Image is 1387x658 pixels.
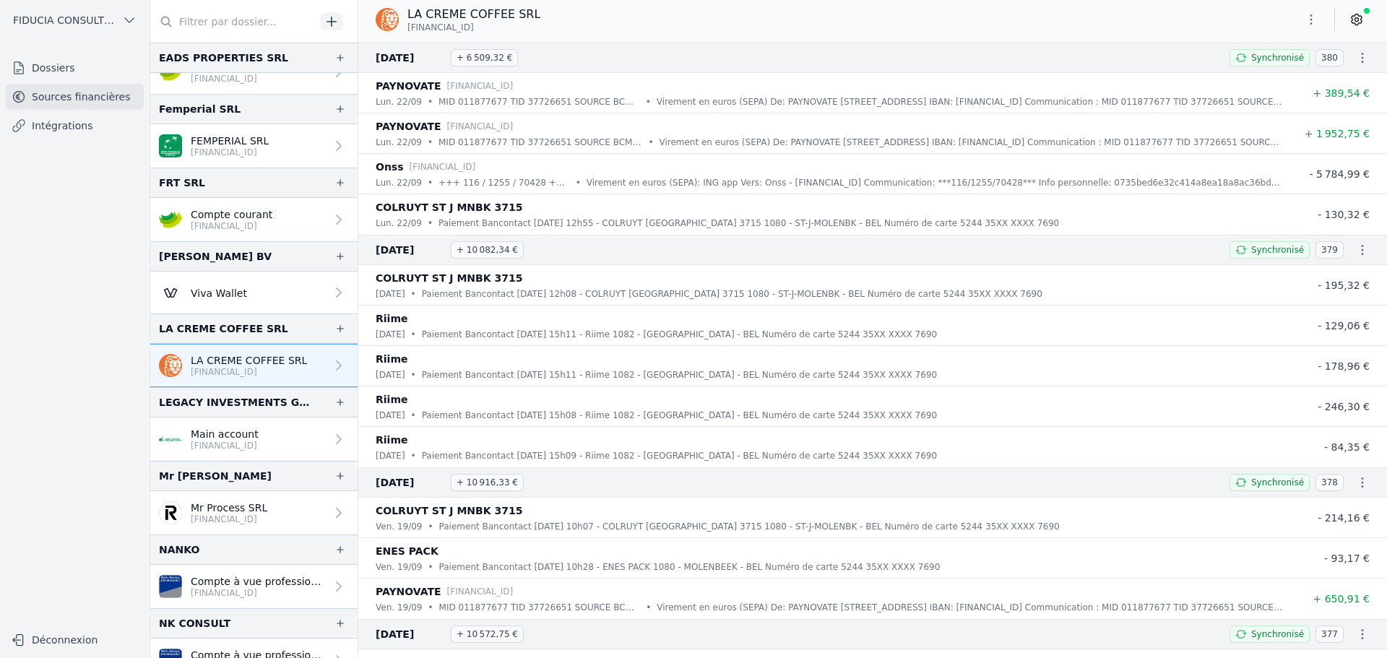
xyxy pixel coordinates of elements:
p: [FINANCIAL_ID] [447,79,514,93]
p: [DATE] [376,449,405,463]
span: 377 [1315,625,1344,643]
p: Paiement Bancontact [DATE] 12h55 - COLRUYT [GEOGRAPHIC_DATA] 3715 1080 - ST-J-MOLENBK - BEL Numér... [438,216,1059,230]
div: • [646,95,651,109]
p: ven. 19/09 [376,560,422,574]
p: PAYNOVATE [376,77,441,95]
div: Femperial SRL [159,100,241,118]
span: Synchronisé [1251,477,1304,488]
div: EADS PROPERTIES SRL [159,49,288,66]
p: Paiement Bancontact [DATE] 15h11 - Riime 1082 - [GEOGRAPHIC_DATA] - BEL Numéro de carte 5244 35XX... [422,368,937,382]
p: [FINANCIAL_ID] [191,366,307,378]
a: Sources financières [6,84,144,110]
span: - 214,16 € [1318,512,1370,524]
div: • [428,216,433,230]
div: NANKO [159,541,199,558]
span: - 5 784,99 € [1309,168,1370,180]
a: Dossiers [6,55,144,81]
p: Virement en euros (SEPA): ING app Vers: Onss - [FINANCIAL_ID] Communication: ***116/1255/70428***... [587,176,1283,190]
p: [FINANCIAL_ID] [191,440,259,451]
span: - 130,32 € [1318,209,1370,220]
p: Main account [191,427,259,441]
p: Onss [376,158,404,176]
img: ARGENTA_ARSPBE22.png [159,428,182,451]
p: Paiement Bancontact [DATE] 15h09 - Riime 1082 - [GEOGRAPHIC_DATA] - BEL Numéro de carte 5244 35XX... [422,449,937,463]
div: • [428,176,433,190]
span: - 129,06 € [1318,320,1370,332]
img: crelan.png [159,208,182,231]
div: • [411,368,416,382]
span: + 10 572,75 € [451,625,524,643]
p: PAYNOVATE [376,118,441,135]
p: [FINANCIAL_ID] [191,220,272,232]
p: [DATE] [376,368,405,382]
img: ing.png [376,8,399,31]
span: 379 [1315,241,1344,259]
div: LEGACY INVESTMENTS GROUP [159,394,311,411]
span: + 10 916,33 € [451,474,524,491]
p: MID 011877677 TID 37726651 SOURCE BCMC DATE [DATE] BRUT 654.00 [439,600,641,615]
p: lun. 22/09 [376,216,422,230]
p: MID 011877677 TID 37726651 SOURCE BCMC DATE [DATE] BRUT 1,961.00 [438,135,642,150]
span: - 195,32 € [1318,280,1370,291]
p: Paiement Bancontact [DATE] 15h08 - Riime 1082 - [GEOGRAPHIC_DATA] - BEL Numéro de carte 5244 35XX... [422,408,937,423]
img: Viva-Wallet.webp [159,281,182,304]
input: Filtrer par dossier... [150,9,315,35]
span: Synchronisé [1251,52,1304,64]
span: + 389,54 € [1313,87,1370,99]
span: + 1 952,75 € [1305,128,1370,139]
span: + 6 509,32 € [451,49,518,66]
p: Riime [376,350,407,368]
p: ven. 19/09 [376,519,422,534]
span: [DATE] [376,474,445,491]
span: - 246,30 € [1318,401,1370,412]
span: Synchronisé [1251,628,1304,640]
span: 380 [1315,49,1344,66]
div: • [411,287,416,301]
p: lun. 22/09 [376,176,422,190]
p: ven. 19/09 [376,600,422,615]
a: Main account [FINANCIAL_ID] [150,417,358,461]
button: Déconnexion [6,628,144,651]
p: [FINANCIAL_ID] [447,584,514,599]
div: • [648,135,653,150]
p: COLRUYT ST J MNBK 3715 [376,502,522,519]
p: Paiement Bancontact [DATE] 15h11 - Riime 1082 - [GEOGRAPHIC_DATA] - BEL Numéro de carte 5244 35XX... [422,327,937,342]
a: FEMPERIAL SRL [FINANCIAL_ID] [150,124,358,168]
a: Compte courant [FINANCIAL_ID] [150,198,358,241]
div: • [428,519,433,534]
p: lun. 22/09 [376,95,422,109]
p: COLRUYT ST J MNBK 3715 [376,269,522,287]
p: [FINANCIAL_ID] [191,73,259,85]
div: • [411,449,416,463]
div: • [428,600,433,615]
p: LA CREME COFFEE SRL [407,6,540,23]
span: [DATE] [376,49,445,66]
span: FIDUCIA CONSULTING SRL [13,13,116,27]
span: - 178,96 € [1318,360,1370,372]
a: Viva Wallet [150,272,358,313]
p: Paiement Bancontact [DATE] 12h08 - COLRUYT [GEOGRAPHIC_DATA] 3715 1080 - ST-J-MOLENBK - BEL Numér... [422,287,1042,301]
div: • [411,327,416,342]
p: +++ 116 / 1255 / 70428 +++ [438,176,570,190]
p: COLRUYT ST J MNBK 3715 [376,199,522,216]
img: BNP_BE_BUSINESS_GEBABEBB.png [159,134,182,157]
p: Compte à vue professionnel [191,574,326,589]
p: LA CREME COFFEE SRL [191,353,307,368]
div: Mr [PERSON_NAME] [159,467,272,485]
span: [FINANCIAL_ID] [407,22,474,33]
a: LA CREME COFFEE SRL [FINANCIAL_ID] [150,344,358,387]
div: • [428,135,433,150]
p: [DATE] [376,408,405,423]
span: + 10 082,34 € [451,241,524,259]
div: • [646,600,651,615]
p: [DATE] [376,327,405,342]
p: Virement en euros (SEPA) De: PAYNOVATE [STREET_ADDRESS] IBAN: [FINANCIAL_ID] Communication : MID ... [657,95,1283,109]
div: • [428,95,433,109]
p: lun. 22/09 [376,135,422,150]
p: [DATE] [376,287,405,301]
p: [FINANCIAL_ID] [191,514,267,525]
a: Mr Process SRL [FINANCIAL_ID] [150,491,358,534]
img: revolut.png [159,501,182,524]
p: Viva Wallet [191,286,247,300]
button: FIDUCIA CONSULTING SRL [6,9,144,32]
